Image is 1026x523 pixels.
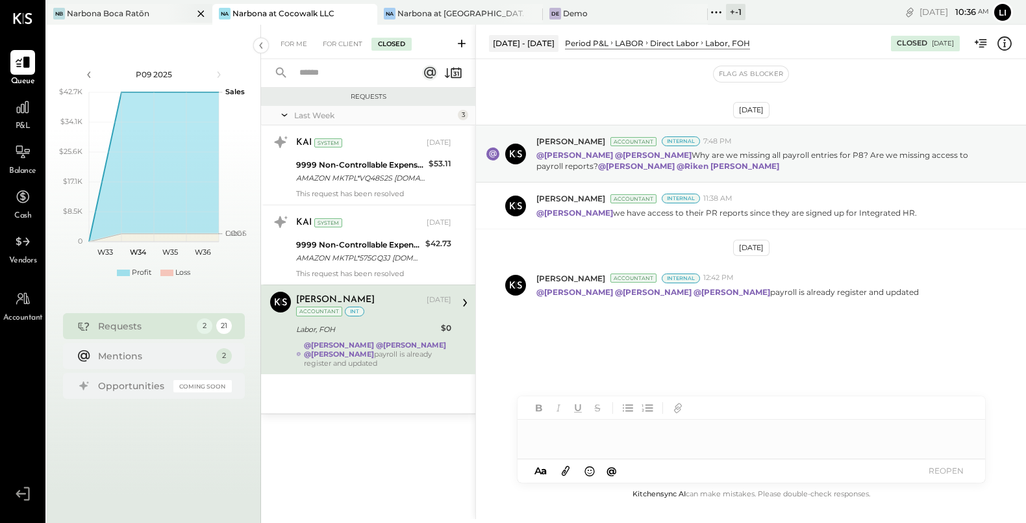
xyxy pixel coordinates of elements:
button: Unordered List [619,400,636,416]
div: [DATE] - [DATE] [489,35,558,51]
div: [DATE] [920,6,989,18]
a: Balance [1,140,45,177]
div: Na [384,8,395,19]
div: 2 [216,348,232,364]
div: Internal [662,194,700,203]
div: This request has been resolved [296,269,451,278]
strong: @[PERSON_NAME] [304,340,374,350]
span: a [541,465,547,477]
p: Why are we missing all payroll entries for P8? Are we missing access to payroll reports? [536,149,992,172]
div: Accountant [296,307,342,316]
button: REOPEN [920,462,972,479]
strong: @[PERSON_NAME] [304,350,374,359]
div: Coming Soon [173,380,232,392]
text: W36 [194,248,210,257]
button: @ [603,463,621,479]
span: [PERSON_NAME] [536,136,605,147]
div: Labor, FOH [296,323,437,336]
div: int [345,307,364,316]
strong: @[PERSON_NAME] [376,340,446,350]
text: W33 [97,248,113,257]
div: Accountant [610,274,657,283]
div: De [549,8,561,19]
div: 2 [197,318,212,334]
div: Last Week [294,110,455,121]
div: 21 [216,318,232,334]
span: Cash [14,210,31,222]
div: Accountant [610,137,657,146]
div: Na [219,8,231,19]
div: [DATE] [427,295,451,305]
button: Bold [531,400,547,416]
div: Accountant [610,194,657,203]
span: 11:38 AM [703,194,732,204]
div: [DATE] [733,102,769,118]
div: Internal [662,274,700,283]
div: [DATE] [733,240,769,256]
text: 0 [78,236,82,246]
span: P&L [16,121,31,133]
div: P09 2025 [99,69,209,80]
button: Add URL [669,400,686,416]
div: [PERSON_NAME] [296,294,375,307]
div: Labor, FOH [705,38,750,49]
strong: @Riken [PERSON_NAME] [677,161,779,171]
a: Accountant [1,287,45,324]
text: Labor [225,229,245,238]
div: AMAZON MKTPL*VQ48S2S [DOMAIN_NAME][URL] WA 08/02 [296,172,425,185]
text: W34 [129,248,146,257]
button: Aa [531,464,551,478]
div: 9999 Non-Controllable Expenses:Other Income and Expenses:To Be Classified P&L [296,159,425,172]
strong: @[PERSON_NAME] [536,287,613,297]
div: [DATE] [427,218,451,228]
strong: @[PERSON_NAME] [536,208,613,218]
div: $53.11 [429,157,451,170]
div: $0 [441,322,451,335]
div: Internal [662,136,700,146]
div: Direct Labor [650,38,699,49]
div: Loss [175,268,190,278]
div: $42.73 [425,237,451,250]
strong: @[PERSON_NAME] [694,287,770,297]
button: Strikethrough [589,400,606,416]
strong: @[PERSON_NAME] [615,150,692,160]
div: Demo [563,8,588,19]
p: we have access to their PR reports since they are signed up for Integrated HR. [536,207,917,218]
strong: @[PERSON_NAME] [615,287,692,297]
span: 7:48 PM [703,136,732,147]
div: copy link [903,5,916,19]
div: 9999 Non-Controllable Expenses:Other Income and Expenses:To Be Classified P&L [296,238,421,251]
div: This request has been resolved [296,189,451,198]
span: Queue [11,76,35,88]
span: Vendors [9,255,37,267]
div: KAI [296,136,312,149]
a: P&L [1,95,45,133]
div: NB [53,8,65,19]
text: Sales [225,87,245,96]
span: 12:42 PM [703,273,734,283]
div: Opportunities [98,379,167,392]
div: Closed [897,38,927,49]
a: Queue [1,50,45,88]
div: Profit [132,268,151,278]
div: LABOR [615,38,644,49]
div: + -1 [726,4,745,20]
div: [DATE] [427,138,451,148]
button: Ordered List [639,400,656,416]
button: Italic [550,400,567,416]
span: Balance [9,166,36,177]
strong: @[PERSON_NAME] [536,150,613,160]
span: Accountant [3,313,43,324]
div: System [314,218,342,227]
text: W35 [162,248,178,257]
div: Narbona at Cocowalk LLC [232,8,334,19]
span: [PERSON_NAME] [536,273,605,284]
button: Underline [569,400,586,416]
div: payroll is already register and updated [304,340,451,368]
text: $42.7K [59,87,82,96]
button: Flag as Blocker [714,66,788,82]
p: payroll is already register and updated [536,287,919,298]
div: Period P&L [565,38,608,49]
span: [PERSON_NAME] [536,193,605,204]
text: $8.5K [63,207,82,216]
